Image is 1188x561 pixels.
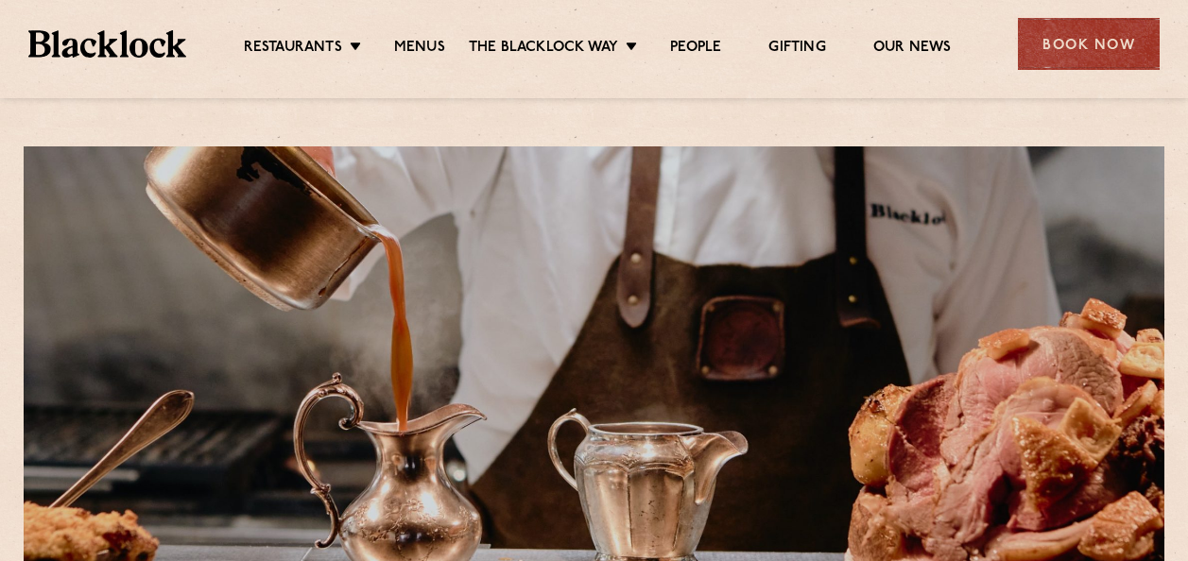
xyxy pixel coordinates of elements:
a: Gifting [768,39,825,59]
a: Restaurants [244,39,342,59]
div: Book Now [1018,18,1160,70]
a: The Blacklock Way [469,39,618,59]
a: Our News [873,39,952,59]
a: Menus [394,39,445,59]
img: BL_Textured_Logo-footer-cropped.svg [28,30,186,57]
a: People [670,39,721,59]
